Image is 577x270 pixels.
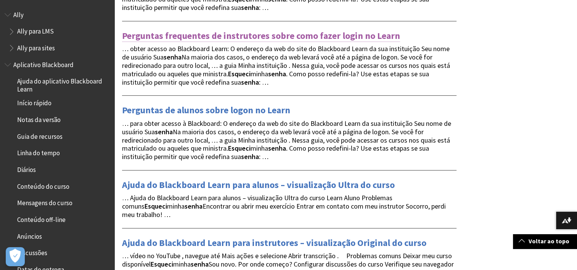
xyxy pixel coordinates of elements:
a: Perguntas frequentes de instrutores sobre como fazer login no Learn [122,30,400,42]
a: Ajuda do Blackboard Learn para alunos – visualização Ultra do curso [122,179,395,191]
span: … Ajuda do Blackboard Learn para alunos – visualização Ultra do curso Learn Aluno Problemas comun... [122,193,446,219]
strong: senha [191,260,209,268]
strong: senha [155,127,173,136]
span: Discussões [17,247,47,257]
a: Ajuda do Blackboard Learn para instrutores – visualização Original do curso [122,237,426,249]
span: … para obter acesso à Blackboard: O endereço da web do site do Blackboard Learn da sua instituiçã... [122,119,451,161]
strong: senha [241,3,259,12]
strong: senha [268,69,286,78]
strong: senha [241,78,259,87]
strong: senha [185,202,203,211]
span: Ally para LMS [17,25,54,35]
span: Diários [17,163,36,174]
nav: Book outline for Anthology Ally Help [5,8,110,55]
strong: senha [268,144,286,153]
span: Guia de recursos [17,130,63,140]
span: Linha do tempo [17,147,60,157]
strong: Esqueci [145,202,167,211]
span: … obter acesso ao Blackboard Learn: O endereço da web do site do Blackboard Learn da sua institui... [122,44,450,86]
span: Início rápido [17,97,51,107]
span: Conteúdo off-line [17,213,66,223]
span: Mensagens do curso [17,197,72,207]
a: Perguntas de alunos sobre logon no Learn [122,104,290,116]
strong: Esqueci [151,260,173,268]
span: Notas da versão [17,113,61,124]
strong: senha [241,152,259,161]
strong: Esqueci [228,69,251,78]
a: Voltar ao topo [513,234,577,248]
span: Ally [13,8,24,19]
span: Conteúdo do curso [17,180,69,190]
strong: Esqueci [228,144,251,153]
span: Anúncios [17,230,42,240]
button: Abrir preferências [6,247,25,266]
span: Ajuda do aplicativo Blackboard Learn [17,75,109,93]
strong: senha [164,53,182,61]
span: Ally para sites [17,42,55,52]
span: Aplicativo Blackboard [13,58,74,69]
